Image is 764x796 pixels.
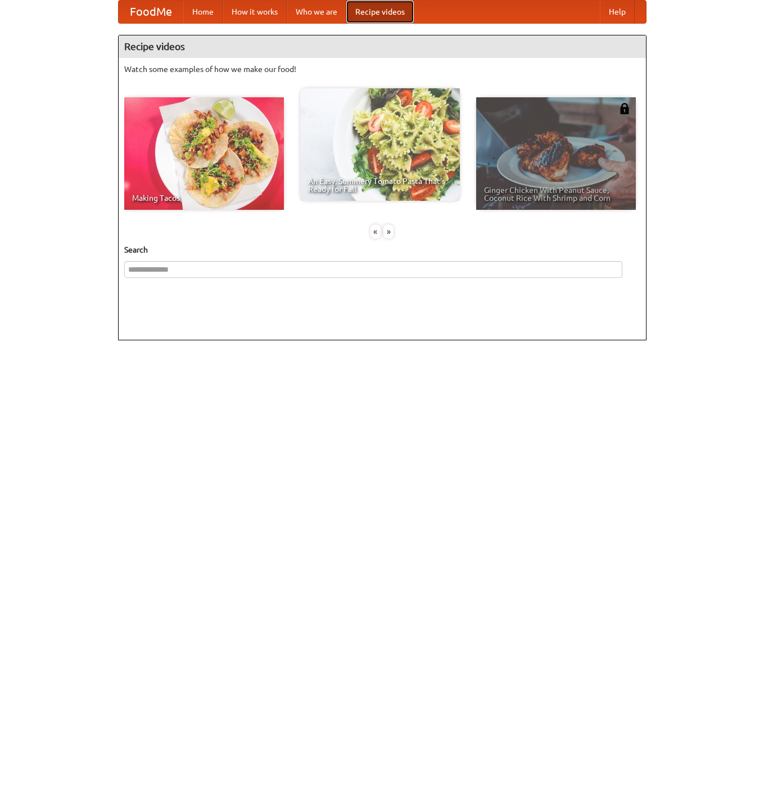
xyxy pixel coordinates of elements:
a: Home [183,1,223,23]
img: 483408.png [619,103,630,114]
div: » [383,224,394,239]
h5: Search [124,244,640,255]
a: Who we are [287,1,346,23]
a: An Easy, Summery Tomato Pasta That's Ready for Fall [300,88,460,201]
a: Recipe videos [346,1,414,23]
a: FoodMe [119,1,183,23]
div: « [370,224,381,239]
a: How it works [223,1,287,23]
span: Making Tacos [132,194,276,202]
a: Making Tacos [124,97,284,210]
h4: Recipe videos [119,35,646,58]
a: Help [600,1,635,23]
p: Watch some examples of how we make our food! [124,64,640,75]
span: An Easy, Summery Tomato Pasta That's Ready for Fall [308,177,452,193]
